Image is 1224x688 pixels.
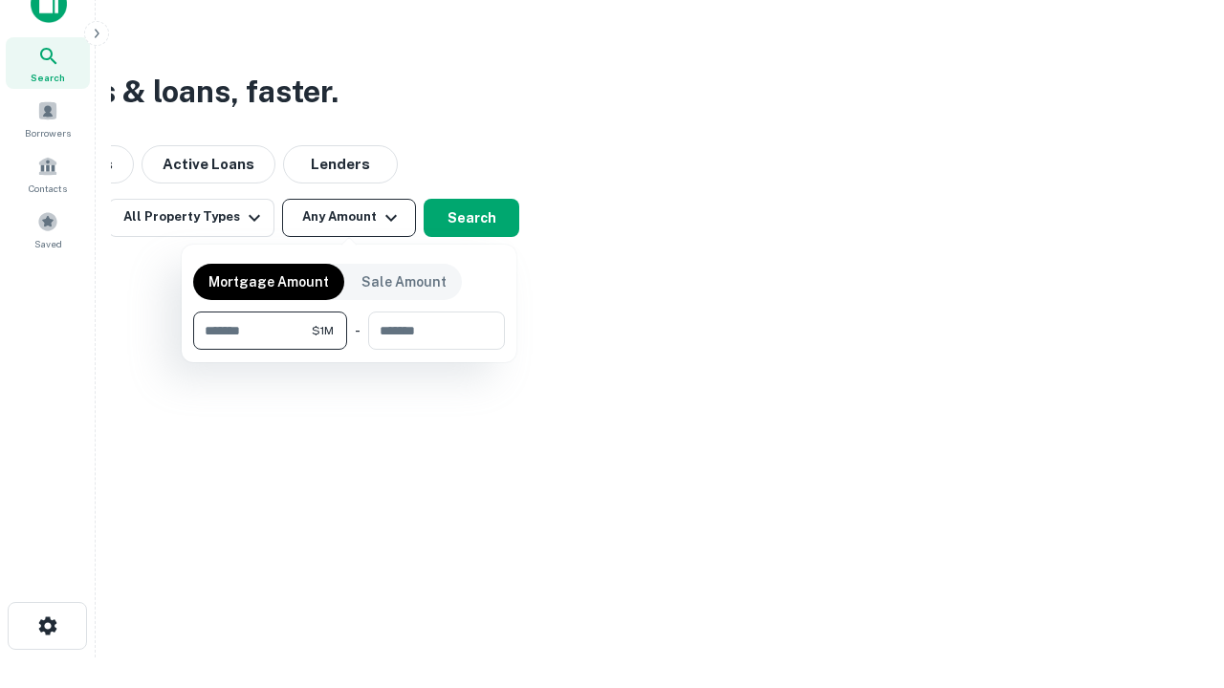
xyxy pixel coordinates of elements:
[208,271,329,292] p: Mortgage Amount
[312,322,334,339] span: $1M
[1128,535,1224,627] iframe: Chat Widget
[355,312,361,350] div: -
[361,271,447,292] p: Sale Amount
